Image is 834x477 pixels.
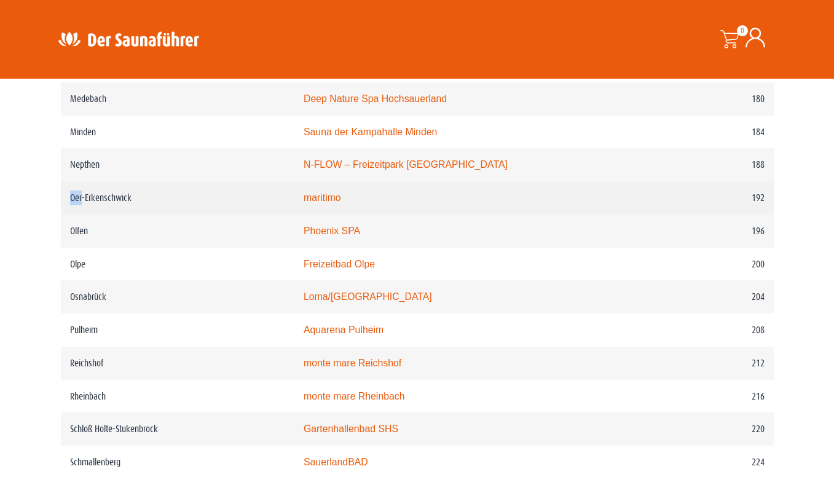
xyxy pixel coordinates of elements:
[61,380,294,413] td: Rheinbach
[61,215,294,248] td: Olfen
[737,25,748,36] span: 0
[645,313,773,347] td: 208
[645,148,773,181] td: 188
[61,412,294,446] td: Schloß Holte-Stukenbrock
[304,325,384,335] a: Aquarena Pulheim
[61,82,294,116] td: Medebach
[61,280,294,313] td: Osnabrück
[645,380,773,413] td: 216
[645,116,773,149] td: 184
[61,116,294,149] td: Minden
[304,259,375,269] a: Freizeitbad Olpe
[61,181,294,215] td: Oer-Erkenschwick
[645,412,773,446] td: 220
[61,313,294,347] td: Pulheim
[645,82,773,116] td: 180
[61,248,294,281] td: Olpe
[645,215,773,248] td: 196
[304,291,432,302] a: Loma/[GEOGRAPHIC_DATA]
[304,93,447,104] a: Deep Nature Spa Hochsauerland
[304,192,341,203] a: maritimo
[304,424,398,434] a: Gartenhallenbad SHS
[61,148,294,181] td: Nepthen
[304,457,368,467] a: SauerlandBAD
[304,358,401,368] a: monte mare Reichshof
[304,159,508,170] a: N-FLOW – Freizeitpark [GEOGRAPHIC_DATA]
[645,248,773,281] td: 200
[304,127,437,137] a: Sauna der Kampahalle Minden
[645,280,773,313] td: 204
[304,226,360,236] a: Phoenix SPA
[645,181,773,215] td: 192
[304,391,405,401] a: monte mare Rheinbach
[61,347,294,380] td: Reichshof
[645,347,773,380] td: 212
